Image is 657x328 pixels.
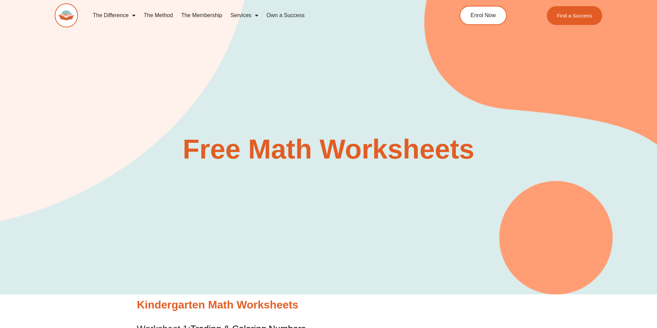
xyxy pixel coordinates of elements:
a: The Method [140,8,177,23]
a: Services [226,8,262,23]
h2: Free Math Worksheets [133,136,524,163]
a: The Membership [177,8,226,23]
nav: Menu [89,8,428,23]
span: Find a Success [557,13,592,18]
a: The Difference [89,8,140,23]
a: Find a Success [546,6,602,25]
a: Enrol Now [460,6,507,25]
a: Own a Success [262,8,309,23]
h2: Kindergarten Math Worksheets [137,298,520,312]
span: Enrol Now [471,13,496,18]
